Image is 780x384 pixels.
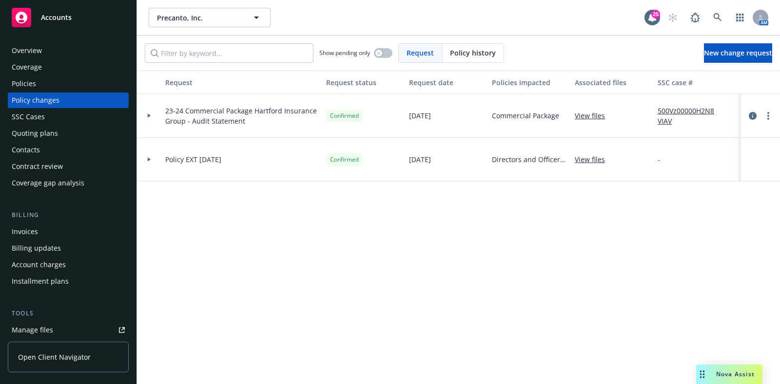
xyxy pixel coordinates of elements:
[12,240,61,256] div: Billing updates
[651,10,660,18] div: 25
[730,8,750,27] a: Switch app
[450,48,496,58] span: Policy history
[575,154,613,165] a: View files
[658,106,723,126] a: 500Vz00000H2N8VIAV
[12,274,69,289] div: Installment plans
[663,8,682,27] a: Start snowing
[8,274,129,289] a: Installment plans
[409,77,484,88] div: Request date
[41,14,72,21] span: Accounts
[685,8,705,27] a: Report a Bug
[654,71,727,94] button: SSC case #
[149,8,271,27] button: Precanto, Inc.
[12,322,53,338] div: Manage files
[696,365,762,384] button: Nova Assist
[405,71,488,94] button: Request date
[161,71,322,94] button: Request
[704,43,772,63] a: New change request
[8,59,129,75] a: Coverage
[747,110,759,122] a: circleInformation
[492,77,567,88] div: Policies impacted
[8,224,129,239] a: Invoices
[8,92,129,108] a: Policy changes
[8,159,129,174] a: Contract review
[157,13,241,23] span: Precanto, Inc.
[658,154,660,165] span: -
[8,109,129,125] a: SSC Cases
[575,77,650,88] div: Associated files
[492,154,567,165] span: Directors and Officers - Total Solution $1M D&O
[12,257,66,273] div: Account charges
[8,257,129,273] a: Account charges
[8,4,129,31] a: Accounts
[137,138,161,182] div: Toggle Row Expanded
[762,110,774,122] a: more
[137,94,161,138] div: Toggle Row Expanded
[12,126,58,141] div: Quoting plans
[12,175,84,191] div: Coverage gap analysis
[18,352,91,362] span: Open Client Navigator
[165,106,318,126] span: 23-24 Commercial Package Hartford Insurance Group - Audit Statement
[12,224,38,239] div: Invoices
[8,175,129,191] a: Coverage gap analysis
[165,154,221,165] span: Policy EXT [DATE]
[322,71,405,94] button: Request status
[492,110,559,121] span: Commercial Package
[12,159,63,174] div: Contract review
[407,48,434,58] span: Request
[409,154,431,165] span: [DATE]
[330,111,359,120] span: Confirmed
[488,71,571,94] button: Policies impacted
[12,109,45,125] div: SSC Cases
[12,92,59,108] div: Policy changes
[658,77,723,88] div: SSC case #
[12,59,42,75] div: Coverage
[326,77,401,88] div: Request status
[8,322,129,338] a: Manage files
[708,8,727,27] a: Search
[165,77,318,88] div: Request
[409,110,431,121] span: [DATE]
[8,210,129,220] div: Billing
[319,49,370,57] span: Show pending only
[8,142,129,158] a: Contacts
[575,110,613,121] a: View files
[716,370,755,378] span: Nova Assist
[8,43,129,58] a: Overview
[571,71,654,94] button: Associated files
[12,76,36,91] div: Policies
[704,48,772,57] span: New change request
[696,365,708,384] div: Drag to move
[8,126,129,141] a: Quoting plans
[12,43,42,58] div: Overview
[8,240,129,256] a: Billing updates
[145,43,313,63] input: Filter by keyword...
[8,76,129,91] a: Policies
[330,155,359,164] span: Confirmed
[8,309,129,318] div: Tools
[12,142,40,158] div: Contacts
